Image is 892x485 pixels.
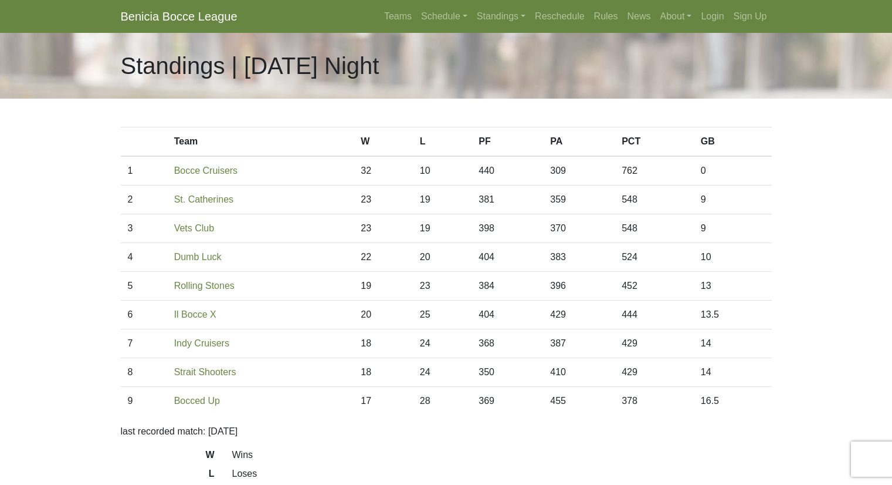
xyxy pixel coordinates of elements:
a: Standings [472,5,530,28]
a: Indy Cruisers [174,338,229,348]
td: 25 [413,301,472,329]
td: 548 [615,214,694,243]
td: 396 [543,272,615,301]
td: 0 [694,156,772,186]
td: 23 [354,186,413,214]
a: Rules [589,5,623,28]
td: 455 [543,387,615,416]
td: 19 [413,186,472,214]
h1: Standings | [DATE] Night [121,52,379,80]
td: 384 [472,272,543,301]
a: Benicia Bocce League [121,5,238,28]
th: Team [167,127,354,157]
a: Reschedule [530,5,589,28]
td: 10 [694,243,772,272]
td: 383 [543,243,615,272]
a: About [656,5,697,28]
td: 20 [354,301,413,329]
a: Il Bocce X [174,309,216,319]
td: 387 [543,329,615,358]
td: 368 [472,329,543,358]
td: 404 [472,243,543,272]
a: Teams [379,5,416,28]
a: St. Catherines [174,194,233,204]
th: PF [472,127,543,157]
td: 378 [615,387,694,416]
td: 524 [615,243,694,272]
td: 23 [354,214,413,243]
td: 23 [413,272,472,301]
td: 410 [543,358,615,387]
td: 404 [472,301,543,329]
td: 3 [121,214,167,243]
a: Sign Up [729,5,772,28]
td: 19 [413,214,472,243]
td: 14 [694,329,772,358]
th: GB [694,127,772,157]
a: Schedule [416,5,472,28]
td: 14 [694,358,772,387]
td: 9 [694,214,772,243]
td: 7 [121,329,167,358]
td: 398 [472,214,543,243]
td: 429 [615,329,694,358]
td: 9 [121,387,167,416]
a: Dumb Luck [174,252,222,262]
td: 429 [543,301,615,329]
th: PA [543,127,615,157]
a: News [623,5,656,28]
td: 22 [354,243,413,272]
td: 369 [472,387,543,416]
td: 381 [472,186,543,214]
td: 359 [543,186,615,214]
th: W [354,127,413,157]
td: 32 [354,156,413,186]
td: 13.5 [694,301,772,329]
td: 20 [413,243,472,272]
td: 350 [472,358,543,387]
td: 16.5 [694,387,772,416]
td: 18 [354,329,413,358]
td: 440 [472,156,543,186]
td: 9 [694,186,772,214]
td: 8 [121,358,167,387]
td: 28 [413,387,472,416]
a: Strait Shooters [174,367,236,377]
td: 309 [543,156,615,186]
th: PCT [615,127,694,157]
td: 444 [615,301,694,329]
td: 6 [121,301,167,329]
td: 5 [121,272,167,301]
td: 429 [615,358,694,387]
dd: Wins [223,448,781,462]
td: 17 [354,387,413,416]
a: Rolling Stones [174,281,235,291]
dt: W [112,448,223,467]
a: Vets Club [174,223,214,233]
td: 19 [354,272,413,301]
td: 548 [615,186,694,214]
td: 10 [413,156,472,186]
p: last recorded match: [DATE] [121,425,772,439]
a: Bocced Up [174,396,220,406]
td: 762 [615,156,694,186]
td: 24 [413,329,472,358]
td: 370 [543,214,615,243]
td: 24 [413,358,472,387]
td: 4 [121,243,167,272]
td: 13 [694,272,772,301]
td: 1 [121,156,167,186]
a: Login [696,5,728,28]
td: 452 [615,272,694,301]
dd: Loses [223,467,781,481]
td: 2 [121,186,167,214]
td: 18 [354,358,413,387]
a: Bocce Cruisers [174,166,238,176]
th: L [413,127,472,157]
